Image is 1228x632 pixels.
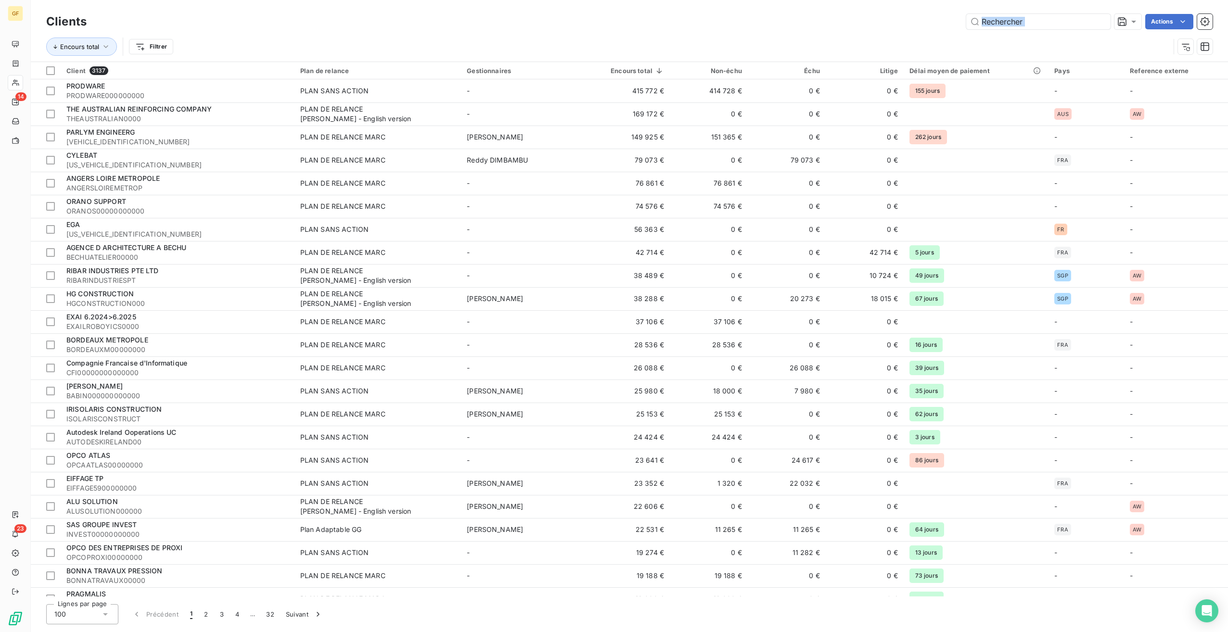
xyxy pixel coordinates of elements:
td: 74 576 € [670,195,748,218]
span: ALU SOLUTION [66,497,118,506]
span: - [1130,387,1133,395]
span: AUS [1057,111,1068,117]
td: 23 352 € [588,472,670,495]
td: 0 € [670,102,748,126]
div: Litige [831,67,898,75]
span: - [1054,317,1057,326]
span: - [467,571,470,580]
span: - [1130,248,1133,256]
span: - [1130,548,1133,556]
span: - [1054,433,1057,441]
td: 0 € [826,126,904,149]
div: PLAN SANS ACTION [300,225,369,234]
span: 49 jours [909,268,944,283]
span: - [1054,502,1057,510]
div: PLAN DE RELANCE MARC [300,594,385,604]
span: - [467,317,470,326]
span: Reddy DIMBAMBU [467,156,528,164]
td: 0 € [826,379,904,403]
span: Autodesk Ireland Ooperations UC [66,428,177,436]
span: - [1130,225,1133,233]
span: [PERSON_NAME] [467,479,523,487]
div: Open Intercom Messenger [1195,599,1218,622]
td: 414 728 € [670,79,748,102]
td: 7 980 € [748,379,826,403]
td: 0 € [748,172,826,195]
td: 26 088 € [748,356,826,379]
td: 0 € [826,195,904,218]
span: BECHUATELIER00000 [66,253,289,262]
td: 0 € [826,449,904,472]
div: Reference externe [1130,67,1222,75]
span: EIFFAGE TP [66,474,104,482]
td: 0 € [826,403,904,426]
span: - [467,110,470,118]
span: - [1054,456,1057,464]
span: [PERSON_NAME] [467,410,523,418]
td: 18 015 € [826,287,904,310]
td: 18 000 € [670,587,748,610]
span: INVEST00000000000 [66,530,289,539]
span: [VEHICLE_IDENTIFICATION_NUMBER] [66,137,289,147]
span: - [1130,179,1133,187]
span: AW [1133,504,1141,509]
span: - [467,248,470,256]
span: THEAUSTRALIAN0000 [66,114,289,124]
td: 19 274 € [588,541,670,564]
td: 0 € [826,149,904,172]
div: PLAN DE RELANCE MARC [300,317,385,327]
span: - [1054,387,1057,395]
span: BONNA TRAVAUX PRESSION [66,567,162,575]
span: IRISOLARIS CONSTRUCTION [66,405,162,413]
span: 16 jours [909,338,943,352]
td: 11 265 € [748,518,826,541]
td: 0 € [748,126,826,149]
span: - [467,271,470,279]
button: Filtrer [129,39,173,54]
span: PRODWARE000000000 [66,91,289,101]
button: Actions [1145,14,1193,29]
span: 5 jours [909,245,940,260]
div: Pays [1054,67,1118,75]
span: [PERSON_NAME] [467,525,523,533]
span: - [1130,571,1133,580]
span: PRAGMALIS [66,590,106,598]
div: PLAN SANS ACTION [300,455,369,465]
td: 18 000 € [588,587,670,610]
td: 79 073 € [588,149,670,172]
td: 26 088 € [588,356,670,379]
td: 0 € [748,264,826,287]
td: 56 363 € [588,218,670,241]
span: 62 jours [909,407,944,421]
td: 11 265 € [670,518,748,541]
td: 25 153 € [588,403,670,426]
span: BABIN000000000000 [66,391,289,401]
td: 18 000 € [670,379,748,403]
span: ORANOS00000000000 [66,206,289,216]
span: BORDEAUXM00000000 [66,345,289,354]
img: Logo LeanPay [8,611,23,626]
span: - [467,433,470,441]
td: 0 € [748,79,826,102]
td: 0 € [748,195,826,218]
td: 0 € [670,149,748,172]
span: SGP [1057,296,1068,302]
td: 11 282 € [748,541,826,564]
div: PLAN DE RELANCE [PERSON_NAME] - English version [300,497,421,516]
span: - [1054,594,1057,603]
div: PLAN DE RELANCE [PERSON_NAME] - English version [300,104,421,124]
span: PARLYM ENGINEERG [66,128,135,136]
div: PLAN DE RELANCE MARC [300,340,385,350]
button: 4 [230,604,245,624]
span: EIFFAGE5900000000 [66,483,289,493]
span: RIBARINDUSTRIESPT [66,276,289,285]
span: AGENCE D ARCHITECTURE A BECHU [66,243,186,252]
td: 0 € [826,541,904,564]
td: 0 € [826,172,904,195]
td: 22 032 € [748,472,826,495]
td: 79 073 € [748,149,826,172]
td: 0 € [826,310,904,333]
td: 149 925 € [588,126,670,149]
div: PLAN DE RELANCE MARC [300,155,385,165]
td: 25 980 € [588,379,670,403]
